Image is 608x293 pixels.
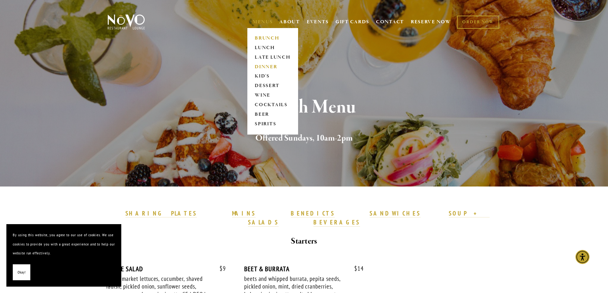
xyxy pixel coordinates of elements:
img: Novo Restaurant &amp; Lounge [106,14,146,30]
section: Cookie banner [6,224,121,287]
span: Okay! [18,268,26,277]
a: SANDWICHES [370,209,421,218]
a: CONTACT [376,16,404,28]
h1: Brunch Menu [118,97,490,118]
h2: Offered Sundays, 10am-2pm [118,132,490,145]
a: LUNCH [253,43,293,53]
a: KID'S [253,72,293,81]
a: WINE [253,91,293,100]
a: ABOUT [279,19,300,25]
a: COCKTAILS [253,100,293,110]
span: 14 [348,265,364,272]
a: BEER [253,110,293,120]
a: GIFT CARDS [335,16,369,28]
strong: MAINS [232,209,256,217]
button: Okay! [13,264,30,281]
a: EVENTS [307,19,329,25]
strong: Starters [291,236,317,247]
a: ORDER NOW [457,16,499,29]
strong: SHARING PLATES [125,209,197,217]
a: RESERVE NOW [411,16,451,28]
a: DINNER [253,62,293,72]
a: MENUS [253,19,273,25]
a: MAINS [232,209,256,218]
a: BENEDICTS [291,209,335,218]
strong: BENEDICTS [291,209,335,217]
a: BRUNCH [253,33,293,43]
span: 9 [213,265,226,272]
span: $ [220,265,223,272]
a: SPIRITS [253,120,293,129]
a: DESSERT [253,81,293,91]
div: HOUSE SALAD [106,265,226,273]
div: Accessibility Menu [575,250,589,264]
a: SHARING PLATES [125,209,197,218]
strong: SANDWICHES [370,209,421,217]
a: LATE LUNCH [253,53,293,62]
div: BEET & BURRATA [244,265,364,273]
span: $ [354,265,357,272]
strong: BEVERAGES [313,218,360,226]
a: SOUP + SALADS [248,209,490,227]
a: BEVERAGES [313,218,360,227]
p: By using this website, you agree to our use of cookies. We use cookies to provide you with a grea... [13,231,115,258]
